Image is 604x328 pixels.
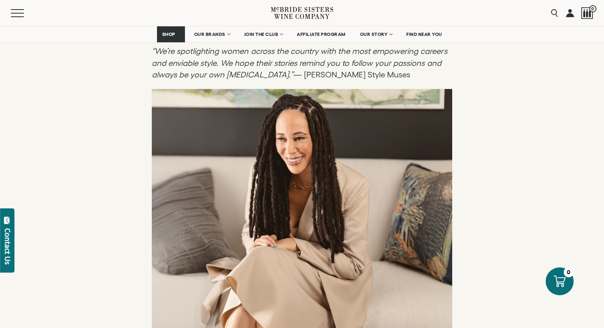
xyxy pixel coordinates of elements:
[589,5,596,12] span: 0
[152,45,452,81] p: — [PERSON_NAME] Style Muses
[194,32,225,37] span: OUR BRANDS
[292,26,351,42] a: AFFILIATE PROGRAM
[564,267,574,277] div: 0
[360,32,388,37] span: OUR STORY
[152,47,447,79] em: “We’re spotlighting women across the country with the most empowering careers and enviable style....
[11,9,40,17] button: Mobile Menu Trigger
[162,32,176,37] span: SHOP
[244,32,278,37] span: JOIN THE CLUB
[297,32,346,37] span: AFFILIATE PROGRAM
[406,32,442,37] span: FIND NEAR YOU
[355,26,397,42] a: OUR STORY
[189,26,235,42] a: OUR BRANDS
[239,26,288,42] a: JOIN THE CLUB
[157,26,185,42] a: SHOP
[401,26,447,42] a: FIND NEAR YOU
[4,228,12,265] div: Contact Us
